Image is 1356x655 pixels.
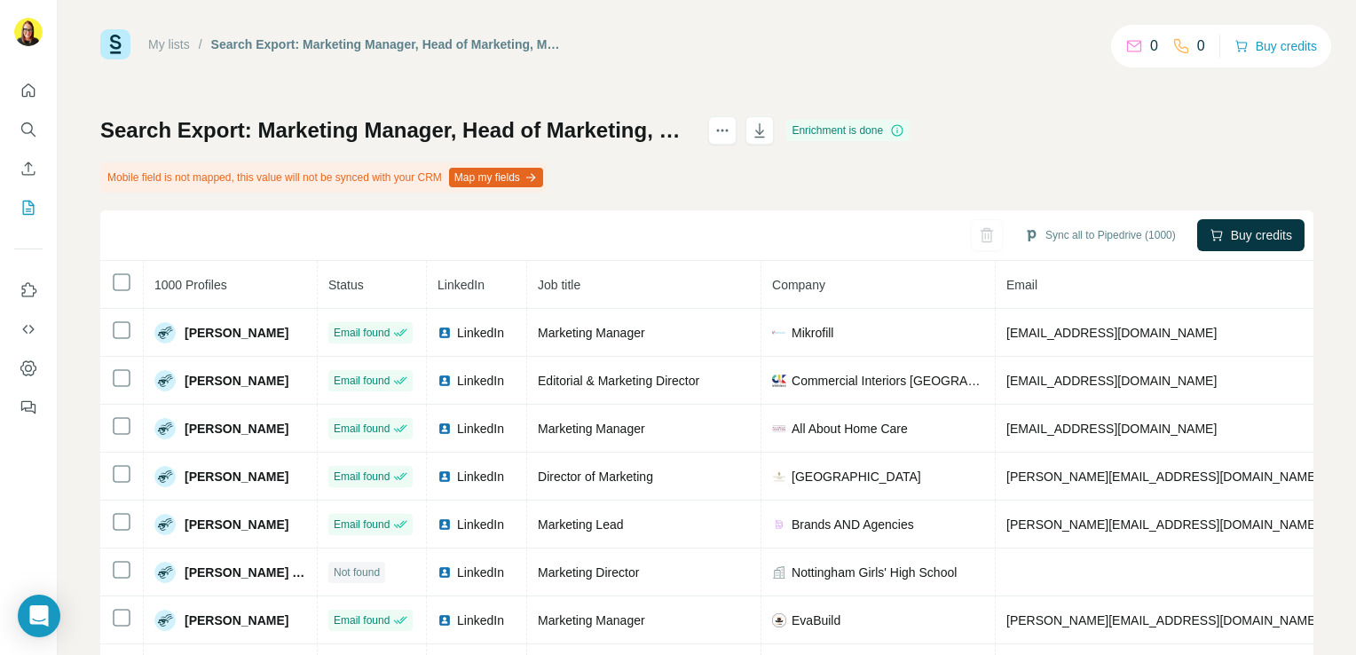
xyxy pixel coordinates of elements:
[772,278,825,292] span: Company
[185,612,288,629] span: [PERSON_NAME]
[100,162,547,193] div: Mobile field is not mapped, this value will not be synced with your CRM
[1234,34,1317,59] button: Buy credits
[457,324,504,342] span: LinkedIn
[792,564,957,581] span: Nottingham Girls'​ High School
[1006,326,1217,340] span: [EMAIL_ADDRESS][DOMAIN_NAME]
[538,470,653,484] span: Director of Marketing
[334,373,390,389] span: Email found
[14,18,43,46] img: Avatar
[1006,278,1037,292] span: Email
[334,469,390,485] span: Email found
[438,517,452,532] img: LinkedIn logo
[457,564,504,581] span: LinkedIn
[1006,470,1319,484] span: [PERSON_NAME][EMAIL_ADDRESS][DOMAIN_NAME]
[538,565,639,580] span: Marketing Director
[14,153,43,185] button: Enrich CSV
[14,313,43,345] button: Use Surfe API
[538,613,645,627] span: Marketing Manager
[100,29,130,59] img: Surfe Logo
[1150,36,1158,57] p: 0
[14,352,43,384] button: Dashboard
[772,517,786,532] img: company-logo
[792,516,914,533] span: Brands AND Agencies
[211,36,564,53] div: Search Export: Marketing Manager, Head of Marketing, Marketing Director, 1st degree connections -...
[438,374,452,388] img: LinkedIn logo
[792,612,840,629] span: EvaBuild
[148,37,190,51] a: My lists
[457,372,504,390] span: LinkedIn
[334,421,390,437] span: Email found
[154,418,176,439] img: Avatar
[199,36,202,53] li: /
[334,612,390,628] span: Email found
[772,613,786,627] img: company-logo
[154,278,227,292] span: 1000 Profiles
[457,420,504,438] span: LinkedIn
[538,326,645,340] span: Marketing Manager
[438,613,452,627] img: LinkedIn logo
[185,324,288,342] span: [PERSON_NAME]
[334,325,390,341] span: Email found
[185,564,306,581] span: [PERSON_NAME] FRSA
[154,466,176,487] img: Avatar
[438,422,452,436] img: LinkedIn logo
[538,517,624,532] span: Marketing Lead
[154,610,176,631] img: Avatar
[154,562,176,583] img: Avatar
[1197,36,1205,57] p: 0
[449,168,543,187] button: Map my fields
[792,324,833,342] span: Mikrofill
[772,422,786,436] img: company-logo
[1012,222,1188,249] button: Sync all to Pipedrive (1000)
[14,274,43,306] button: Use Surfe on LinkedIn
[18,595,60,637] div: Open Intercom Messenger
[14,192,43,224] button: My lists
[792,468,921,485] span: [GEOGRAPHIC_DATA]
[1006,517,1319,532] span: [PERSON_NAME][EMAIL_ADDRESS][DOMAIN_NAME]
[457,516,504,533] span: LinkedIn
[538,278,580,292] span: Job title
[14,75,43,107] button: Quick start
[100,116,692,145] h1: Search Export: Marketing Manager, Head of Marketing, Marketing Director, 1st degree connections -...
[772,470,786,484] img: company-logo
[185,468,288,485] span: [PERSON_NAME]
[457,468,504,485] span: LinkedIn
[792,372,984,390] span: Commercial Interiors [GEOGRAPHIC_DATA]
[185,516,288,533] span: [PERSON_NAME]
[438,470,452,484] img: LinkedIn logo
[772,330,786,335] img: company-logo
[538,374,699,388] span: Editorial & Marketing Director
[328,278,364,292] span: Status
[538,422,645,436] span: Marketing Manager
[154,514,176,535] img: Avatar
[154,322,176,343] img: Avatar
[1006,374,1217,388] span: [EMAIL_ADDRESS][DOMAIN_NAME]
[457,612,504,629] span: LinkedIn
[772,374,786,388] img: company-logo
[154,370,176,391] img: Avatar
[185,420,288,438] span: [PERSON_NAME]
[1006,613,1319,627] span: [PERSON_NAME][EMAIL_ADDRESS][DOMAIN_NAME]
[708,116,737,145] button: actions
[438,278,485,292] span: LinkedIn
[334,517,390,533] span: Email found
[334,564,380,580] span: Not found
[14,391,43,423] button: Feedback
[185,372,288,390] span: [PERSON_NAME]
[786,120,910,141] div: Enrichment is done
[14,114,43,146] button: Search
[438,326,452,340] img: LinkedIn logo
[1006,422,1217,436] span: [EMAIL_ADDRESS][DOMAIN_NAME]
[792,420,908,438] span: All About Home Care
[1197,219,1305,251] button: Buy credits
[438,565,452,580] img: LinkedIn logo
[1231,226,1292,244] span: Buy credits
